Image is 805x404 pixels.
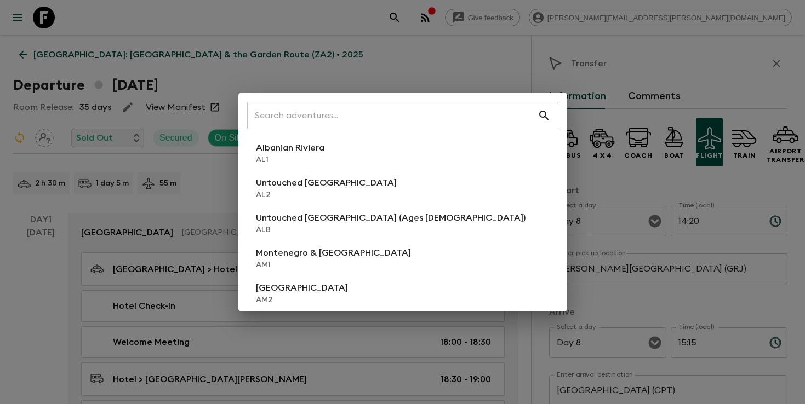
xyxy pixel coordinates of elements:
[256,224,526,235] p: ALB
[256,189,397,200] p: AL2
[256,141,324,154] p: Albanian Riviera
[256,295,348,305] p: AM2
[247,100,538,131] input: Search adventures...
[256,176,397,189] p: Untouched [GEOGRAPHIC_DATA]
[256,259,411,270] p: AM1
[256,281,348,295] p: [GEOGRAPHIC_DATA]
[256,246,411,259] p: Montenegro & [GEOGRAPHIC_DATA]
[256,154,324,165] p: AL1
[256,211,526,224] p: Untouched [GEOGRAPHIC_DATA] (Ages [DEMOGRAPHIC_DATA])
